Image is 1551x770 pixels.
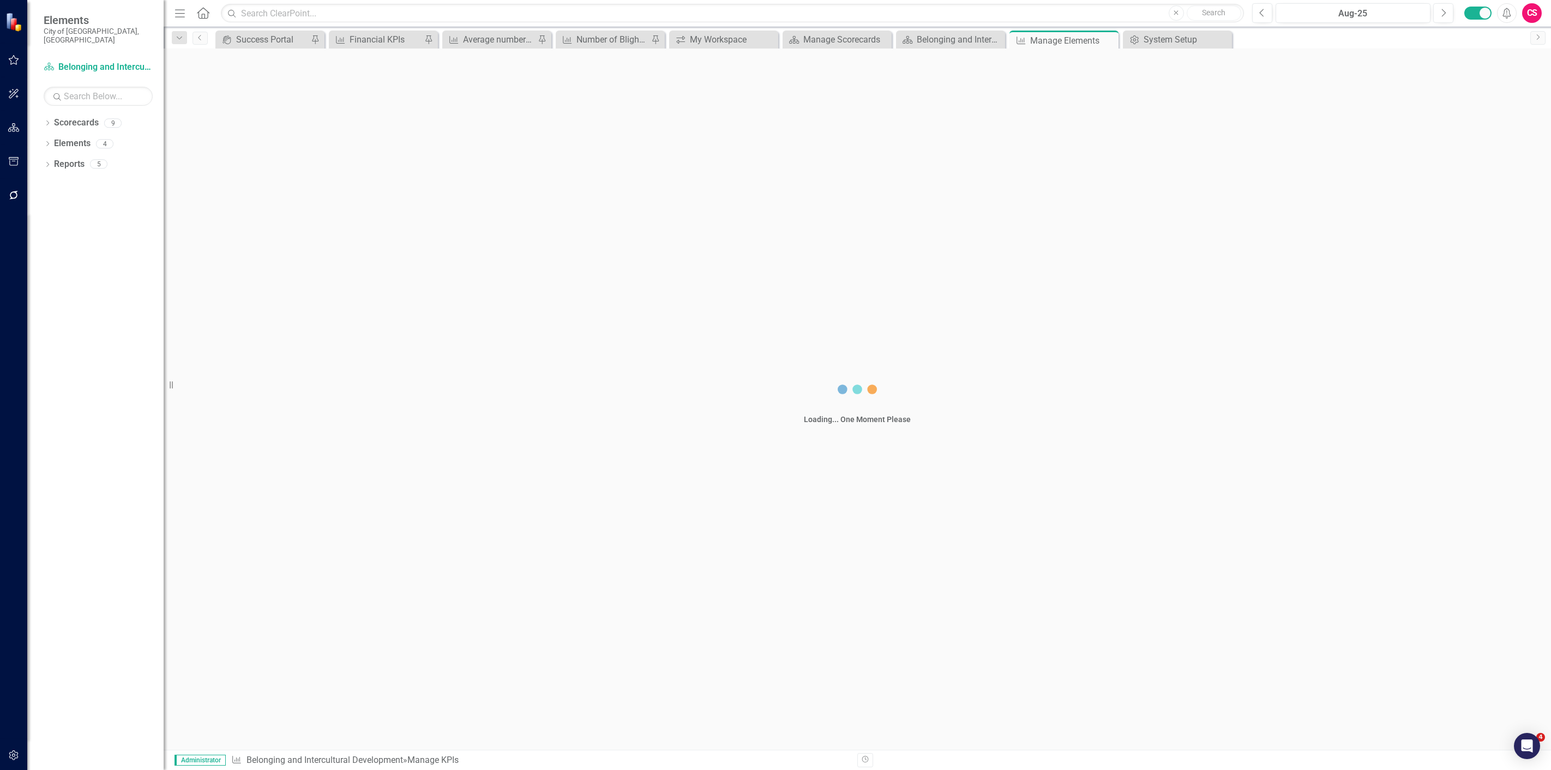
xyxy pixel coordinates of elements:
[785,33,889,46] a: Manage Scorecards
[1279,7,1427,20] div: Aug-25
[917,33,1002,46] div: Belonging and Intercultural Development
[1030,34,1116,47] div: Manage Elements
[803,33,889,46] div: Manage Scorecards
[576,33,648,46] div: Number of Blighted, DB, and Zoning Service Requests Resolved - 6003, 6005, 6006, 6007
[332,33,422,46] a: Financial KPIs
[463,33,535,46] div: Average number of days to [PERSON_NAME] a Blighted Code Enforcement Case
[1202,8,1225,17] span: Search
[90,160,107,169] div: 5
[221,4,1244,23] input: Search ClearPoint...
[247,755,403,765] a: Belonging and Intercultural Development
[5,13,25,32] img: ClearPoint Strategy
[218,33,308,46] a: Success Portal
[350,33,422,46] div: Financial KPIs
[231,754,849,767] div: » Manage KPIs
[54,137,91,150] a: Elements
[1522,3,1542,23] button: CS
[445,33,535,46] a: Average number of days to [PERSON_NAME] a Blighted Code Enforcement Case
[1514,733,1540,759] div: Open Intercom Messenger
[558,33,648,46] a: Number of Blighted, DB, and Zoning Service Requests Resolved - 6003, 6005, 6006, 6007
[104,118,122,128] div: 9
[899,33,1002,46] a: Belonging and Intercultural Development
[672,33,775,46] a: My Workspace
[1144,33,1229,46] div: System Setup
[175,755,226,766] span: Administrator
[1126,33,1229,46] a: System Setup
[1187,5,1241,21] button: Search
[690,33,775,46] div: My Workspace
[54,158,85,171] a: Reports
[54,117,99,129] a: Scorecards
[44,87,153,106] input: Search Below...
[1536,733,1545,742] span: 4
[236,33,308,46] div: Success Portal
[804,414,911,425] div: Loading... One Moment Please
[44,27,153,45] small: City of [GEOGRAPHIC_DATA], [GEOGRAPHIC_DATA]
[96,139,113,148] div: 4
[1276,3,1430,23] button: Aug-25
[44,14,153,27] span: Elements
[44,61,153,74] a: Belonging and Intercultural Development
